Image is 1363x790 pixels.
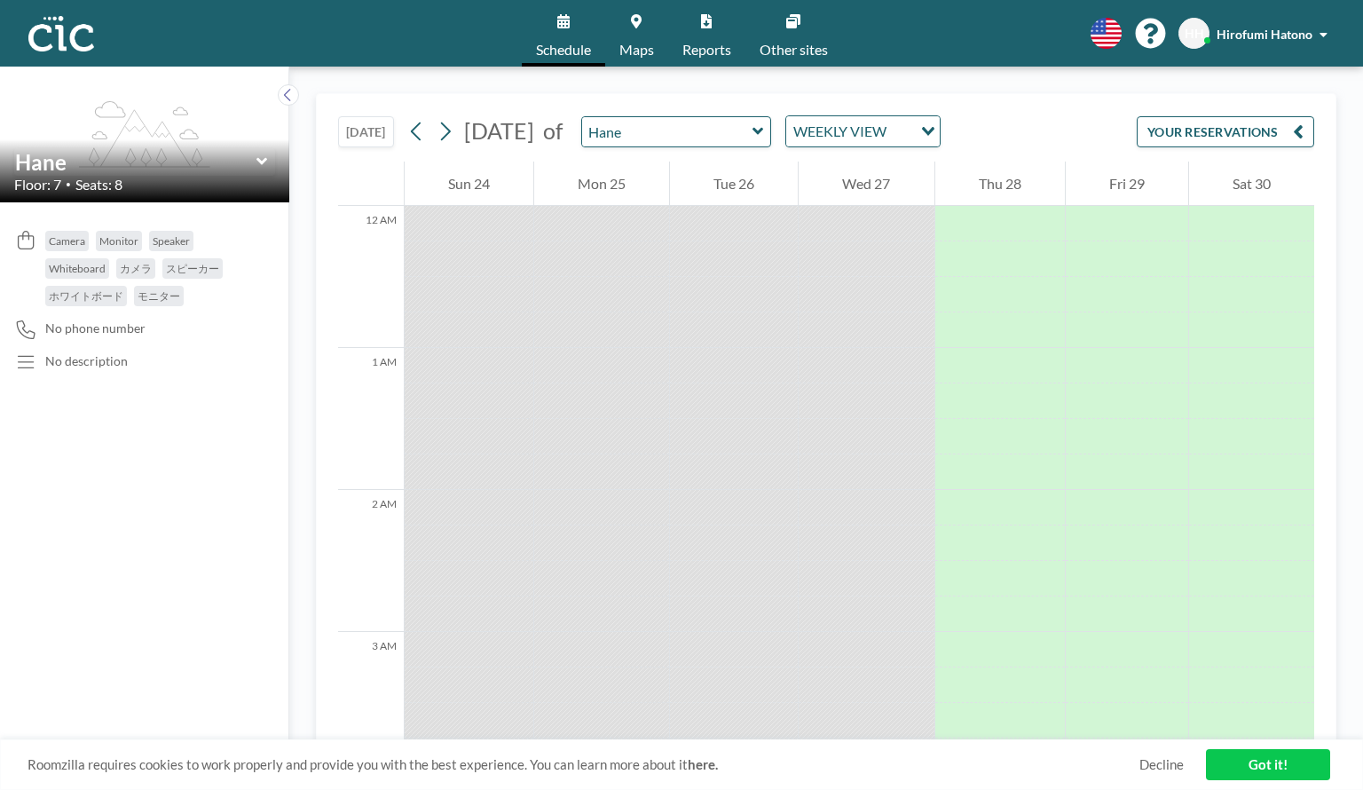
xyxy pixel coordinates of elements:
[1185,26,1204,42] span: HH
[1139,756,1184,773] a: Decline
[1217,27,1312,42] span: Hirofumi Hatono
[15,149,256,175] input: Hane
[536,43,591,57] span: Schedule
[790,120,890,143] span: WEEKLY VIEW
[28,756,1139,773] span: Roomzilla requires cookies to work properly and provide you with the best experience. You can lea...
[786,116,940,146] div: Search for option
[49,234,85,248] span: Camera
[28,16,94,51] img: organization-logo
[464,117,534,144] span: [DATE]
[405,162,533,206] div: Sun 24
[1189,162,1314,206] div: Sat 30
[1066,162,1188,206] div: Fri 29
[14,176,61,194] span: Floor: 7
[799,162,934,206] div: Wed 27
[892,120,910,143] input: Search for option
[49,289,123,303] span: ホワイトボード
[45,353,128,369] div: No description
[166,262,219,275] span: スピーカー
[619,43,654,57] span: Maps
[338,348,404,490] div: 1 AM
[75,176,122,194] span: Seats: 8
[49,262,106,275] span: Whiteboard
[338,206,404,348] div: 12 AM
[682,43,731,57] span: Reports
[338,116,394,147] button: [DATE]
[338,490,404,632] div: 2 AM
[760,43,828,57] span: Other sites
[688,756,718,772] a: here.
[582,117,752,146] input: Hane
[153,234,190,248] span: Speaker
[66,178,71,190] span: •
[534,162,669,206] div: Mon 25
[338,632,404,774] div: 3 AM
[120,262,152,275] span: カメラ
[99,234,138,248] span: Monitor
[45,320,146,336] span: No phone number
[138,289,180,303] span: モニター
[543,117,563,145] span: of
[935,162,1065,206] div: Thu 28
[1137,116,1314,147] button: YOUR RESERVATIONS
[1206,749,1330,780] a: Got it!
[670,162,798,206] div: Tue 26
